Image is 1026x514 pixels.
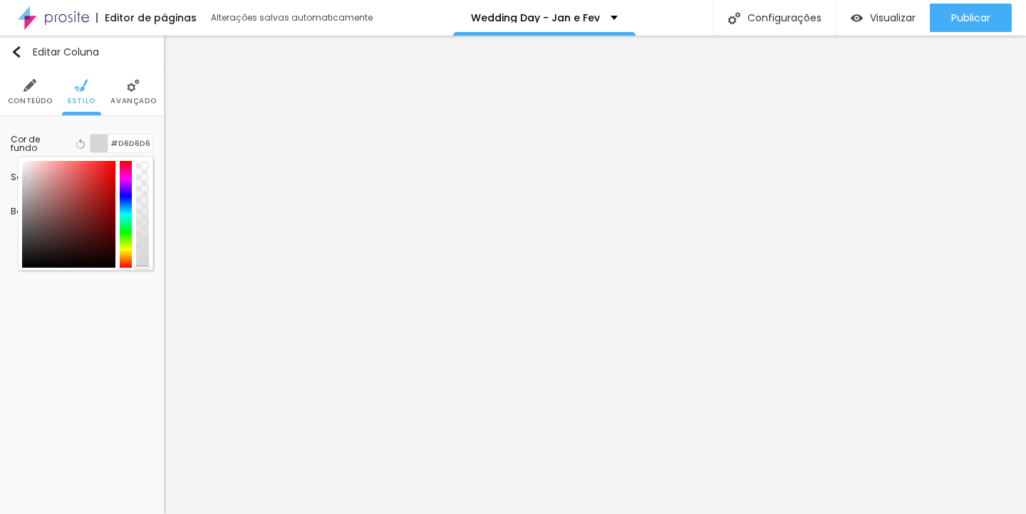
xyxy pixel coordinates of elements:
[471,13,600,23] p: Wedding Day - Jan e Fev
[930,4,1012,32] button: Publicar
[870,12,916,23] span: Visualizar
[96,13,197,23] div: Editor de páginas
[851,12,863,24] img: view-1.svg
[127,79,140,92] img: Icone
[11,46,99,58] div: Editar Coluna
[836,4,930,32] button: Visualizar
[75,79,88,92] img: Icone
[728,12,740,24] img: Icone
[68,98,95,105] span: Estilo
[211,14,375,22] div: Alterações salvas automaticamente
[24,79,36,92] img: Icone
[8,98,53,105] span: Conteúdo
[11,173,46,182] div: Sombra
[951,12,990,23] span: Publicar
[164,36,1026,514] iframe: Editor
[110,98,156,105] span: Avançado
[11,135,67,152] div: Cor de fundo
[11,207,116,216] div: Borda
[11,46,22,58] img: Icone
